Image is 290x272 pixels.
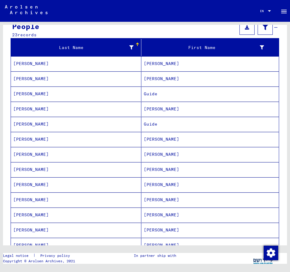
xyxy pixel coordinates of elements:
div: First Name [144,43,272,52]
p: Copyright © Arolsen Archives, 2021 [3,258,77,264]
mat-cell: [PERSON_NAME] [11,238,141,253]
mat-cell: [PERSON_NAME] [11,162,141,177]
mat-cell: [PERSON_NAME] [11,56,141,71]
mat-cell: Guide [141,87,279,101]
mat-cell: [PERSON_NAME] [11,132,141,147]
mat-cell: [PERSON_NAME] [141,177,279,192]
mat-cell: [PERSON_NAME] [141,132,279,147]
mat-cell: [PERSON_NAME] [141,238,279,253]
mat-cell: [PERSON_NAME] [141,208,279,222]
span: records [18,32,37,38]
mat-cell: [PERSON_NAME] [11,177,141,192]
mat-cell: [PERSON_NAME] [11,117,141,132]
span: EN [260,9,267,13]
div: Change consent [263,245,278,260]
p: In partner ship with [134,253,176,258]
mat-cell: [PERSON_NAME] [11,192,141,207]
mat-cell: [PERSON_NAME] [11,223,141,238]
mat-cell: [PERSON_NAME] [141,192,279,207]
mat-cell: [PERSON_NAME] [11,147,141,162]
div: Last Name [13,44,133,51]
img: yv_logo.png [252,253,275,268]
mat-cell: [PERSON_NAME] [11,71,141,86]
mat-icon: Side nav toggle icon [280,8,288,15]
mat-cell: [PERSON_NAME] [141,223,279,238]
div: People [12,21,39,32]
div: First Name [144,44,264,51]
div: Last Name [13,43,141,52]
mat-header-cell: Last Name [11,39,141,56]
mat-cell: [PERSON_NAME] [11,102,141,116]
mat-cell: [PERSON_NAME] [141,162,279,177]
a: Legal notice [3,253,33,258]
img: Arolsen_neg.svg [5,5,48,14]
mat-cell: [PERSON_NAME] [141,71,279,86]
img: Change consent [264,246,278,260]
a: Privacy policy [35,253,77,258]
mat-header-cell: First Name [141,39,279,56]
mat-cell: [PERSON_NAME] [141,56,279,71]
mat-cell: [PERSON_NAME] [11,208,141,222]
div: | [3,253,77,258]
mat-cell: [PERSON_NAME] [141,147,279,162]
button: Toggle sidenav [278,5,290,17]
mat-cell: Guide [141,117,279,132]
mat-cell: [PERSON_NAME] [141,102,279,116]
span: 23 [12,32,18,38]
mat-cell: [PERSON_NAME] [11,87,141,101]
